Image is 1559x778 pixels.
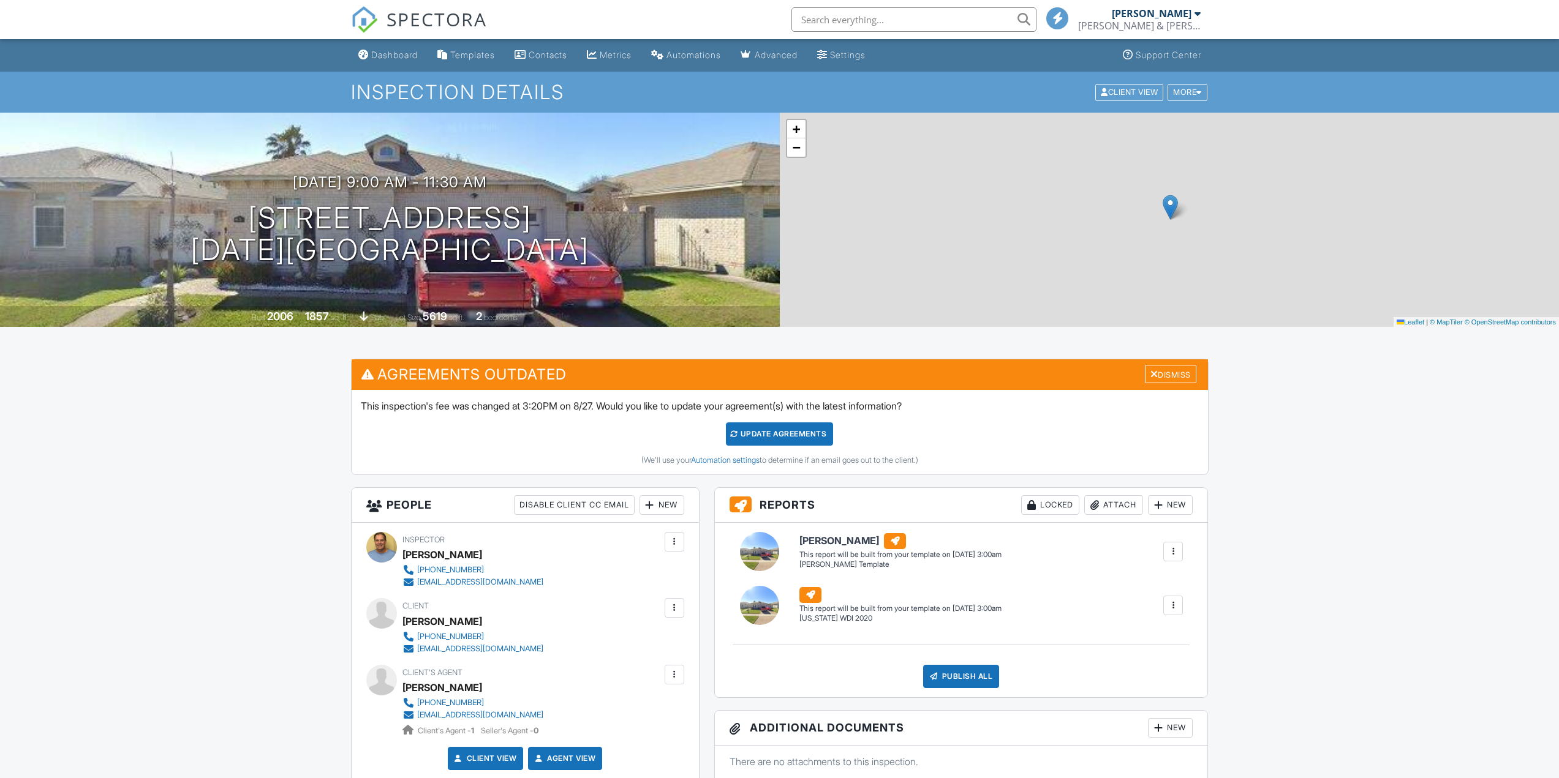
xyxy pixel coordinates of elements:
input: Search everything... [791,7,1036,32]
a: Contacts [510,44,572,67]
span: sq. ft. [331,313,348,322]
a: Advanced [736,44,802,67]
div: Locked [1021,495,1079,515]
a: [EMAIL_ADDRESS][DOMAIN_NAME] [402,709,543,721]
div: Client View [1095,84,1163,100]
div: Disable Client CC Email [514,495,635,515]
div: Dismiss [1145,365,1196,384]
div: This report will be built from your template on [DATE] 3:00am [799,604,1002,613]
a: © MapTiler [1430,318,1463,326]
div: Attach [1084,495,1143,515]
span: Seller's Agent - [481,726,538,735]
div: [PERSON_NAME] Template [799,559,1002,570]
div: 1857 [305,310,329,323]
a: [PHONE_NUMBER] [402,630,543,643]
div: [PHONE_NUMBER] [417,698,484,708]
div: 5619 [423,310,447,323]
div: Advanced [755,50,798,60]
span: Built [252,313,265,322]
div: Settings [830,50,866,60]
span: bedrooms [484,313,518,322]
a: Support Center [1118,44,1206,67]
h3: People [352,488,699,523]
div: Dashboard [371,50,418,60]
span: Inspector [402,535,445,544]
div: [PERSON_NAME] [1112,7,1191,20]
h6: [PERSON_NAME] [799,533,1002,549]
span: sq.ft. [449,313,464,322]
div: [EMAIL_ADDRESS][DOMAIN_NAME] [417,577,543,587]
div: [PHONE_NUMBER] [417,565,484,575]
span: Lot Size [395,313,421,322]
a: Automation settings [691,455,760,465]
a: [PERSON_NAME] [402,678,482,697]
span: − [792,140,800,155]
a: [PHONE_NUMBER] [402,564,543,576]
a: Client View [452,752,517,765]
div: Metrics [600,50,632,60]
div: [PERSON_NAME] [402,612,482,630]
span: Client's Agent [402,668,462,677]
img: The Best Home Inspection Software - Spectora [351,6,378,33]
h3: Agreements Outdated [352,359,1208,389]
h1: [STREET_ADDRESS] [DATE][GEOGRAPHIC_DATA] [191,202,589,267]
div: (We'll use your to determine if an email goes out to the client.) [361,455,1199,465]
a: Dashboard [353,44,423,67]
div: This inspection's fee was changed at 3:20PM on 8/27. Would you like to update your agreement(s) w... [352,390,1208,474]
a: SPECTORA [351,17,487,42]
div: Automations [666,50,721,60]
h1: Inspection Details [351,81,1209,103]
a: Zoom out [787,138,806,157]
a: Agent View [532,752,595,765]
div: [EMAIL_ADDRESS][DOMAIN_NAME] [417,644,543,654]
a: [PHONE_NUMBER] [402,697,543,709]
span: SPECTORA [387,6,487,32]
h3: [DATE] 9:00 am - 11:30 am [293,174,487,190]
div: New [1148,718,1193,738]
span: | [1426,318,1428,326]
div: 2006 [267,310,293,323]
div: Brooks & Brooks Inspections [1078,20,1201,32]
div: [EMAIL_ADDRESS][DOMAIN_NAME] [417,710,543,720]
a: Templates [432,44,500,67]
div: [PHONE_NUMBER] [417,632,484,641]
span: Client's Agent - [418,726,476,735]
div: Update Agreements [726,422,833,446]
a: Automations (Basic) [646,44,726,67]
div: Support Center [1136,50,1201,60]
div: More [1168,84,1207,100]
p: There are no attachments to this inspection. [730,755,1193,768]
span: Client [402,601,429,610]
a: [EMAIL_ADDRESS][DOMAIN_NAME] [402,643,543,655]
a: Settings [812,44,870,67]
a: Metrics [582,44,636,67]
a: Zoom in [787,120,806,138]
div: [PERSON_NAME] [402,545,482,564]
div: Publish All [923,665,1000,688]
div: 2 [476,310,482,323]
div: New [640,495,684,515]
span: + [792,121,800,137]
div: Templates [450,50,495,60]
div: Contacts [529,50,567,60]
a: [EMAIL_ADDRESS][DOMAIN_NAME] [402,576,543,588]
a: Client View [1094,87,1166,96]
strong: 1 [471,726,474,735]
h3: Reports [715,488,1208,523]
div: [US_STATE] WDI 2020 [799,613,1002,624]
img: Marker [1163,195,1178,220]
span: slab [370,313,383,322]
a: Leaflet [1397,318,1424,326]
h3: Additional Documents [715,711,1208,746]
a: © OpenStreetMap contributors [1465,318,1556,326]
strong: 0 [534,726,538,735]
div: This report will be built from your template on [DATE] 3:00am [799,550,1002,559]
div: New [1148,495,1193,515]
